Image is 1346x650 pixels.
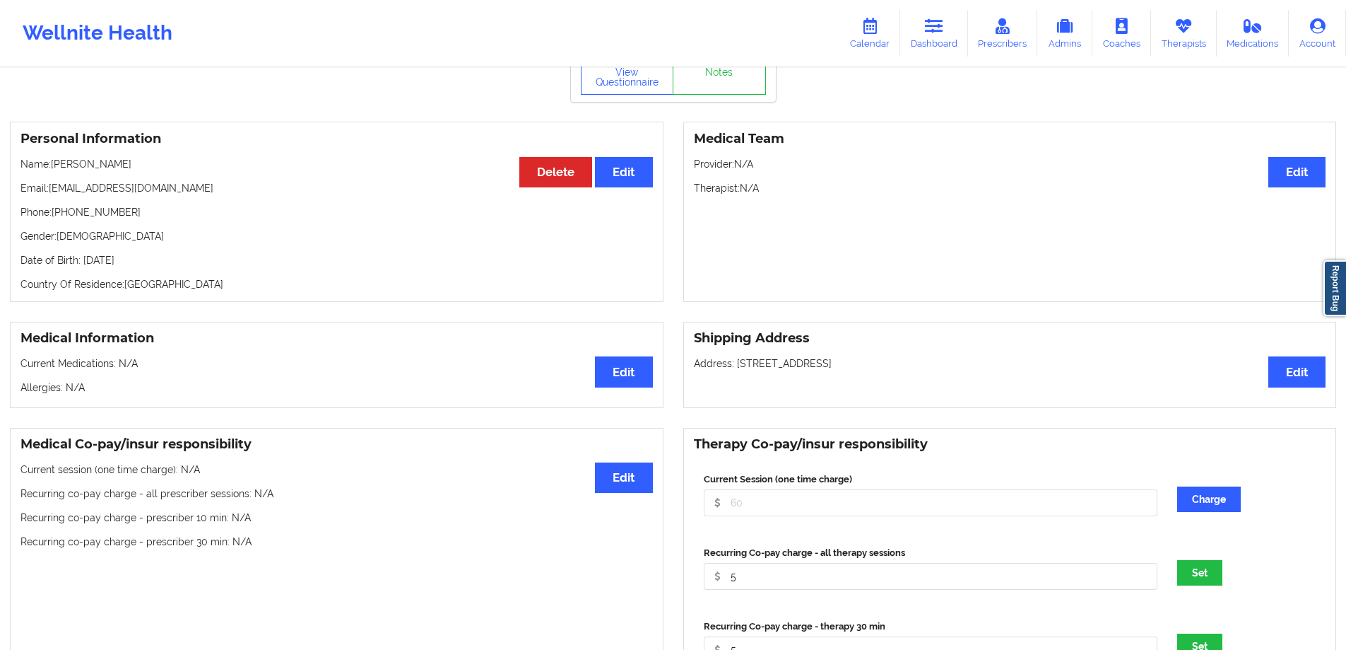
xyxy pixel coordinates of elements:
[704,489,1158,516] input: 60
[20,253,653,267] p: Date of Birth: [DATE]
[968,10,1038,57] a: Prescribers
[1217,10,1289,57] a: Medications
[20,157,653,171] p: Name: [PERSON_NAME]
[900,10,968,57] a: Dashboard
[20,131,653,147] h3: Personal Information
[694,131,1326,147] h3: Medical Team
[694,181,1326,195] p: Therapist: N/A
[673,59,766,95] a: Notes
[704,472,1158,487] label: Current Session (one time charge)
[581,59,674,95] button: View Questionnaire
[704,620,1158,634] label: Recurring Co-pay charge - therapy 30 min
[704,563,1158,590] input: 60
[1177,560,1222,586] button: Set
[704,546,1158,560] label: Recurring Co-pay charge - all therapy sessions
[20,330,653,347] h3: Medical Information
[519,157,592,187] button: Delete
[1177,487,1241,512] button: Charge
[694,436,1326,453] h3: Therapy Co-pay/insur responsibility
[1037,10,1092,57] a: Admins
[20,277,653,291] p: Country Of Residence: [GEOGRAPHIC_DATA]
[1268,356,1326,387] button: Edit
[595,356,652,387] button: Edit
[1268,157,1326,187] button: Edit
[20,381,653,395] p: Allergies: N/A
[20,436,653,453] h3: Medical Co-pay/insur responsibility
[595,157,652,187] button: Edit
[20,356,653,371] p: Current Medications: N/A
[1151,10,1217,57] a: Therapists
[694,330,1326,347] h3: Shipping Address
[839,10,900,57] a: Calendar
[694,157,1326,171] p: Provider: N/A
[595,463,652,493] button: Edit
[20,487,653,501] p: Recurring co-pay charge - all prescriber sessions : N/A
[20,181,653,195] p: Email: [EMAIL_ADDRESS][DOMAIN_NAME]
[1323,260,1346,316] a: Report Bug
[1092,10,1151,57] a: Coaches
[20,511,653,525] p: Recurring co-pay charge - prescriber 10 min : N/A
[1289,10,1346,57] a: Account
[20,463,653,477] p: Current session (one time charge): N/A
[20,205,653,219] p: Phone: [PHONE_NUMBER]
[20,229,653,243] p: Gender: [DEMOGRAPHIC_DATA]
[20,535,653,549] p: Recurring co-pay charge - prescriber 30 min : N/A
[694,356,1326,371] p: Address: [STREET_ADDRESS]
